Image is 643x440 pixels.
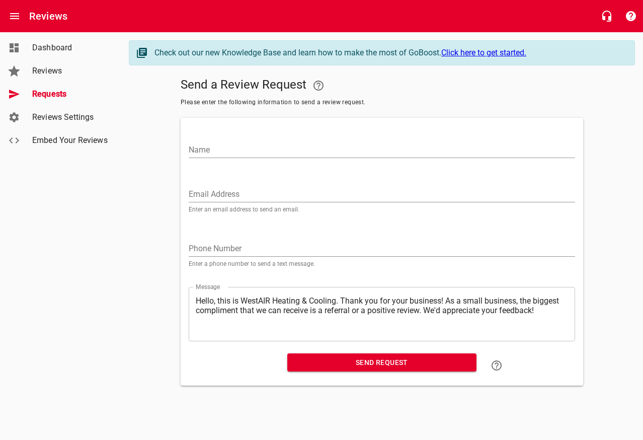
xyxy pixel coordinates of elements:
[295,356,468,369] span: Send Request
[181,74,583,98] h5: Send a Review Request
[189,206,575,212] p: Enter an email address to send an email.
[32,88,109,100] span: Requests
[441,48,526,57] a: Click here to get started.
[287,353,476,372] button: Send Request
[196,296,568,332] textarea: Hello, this is WestAIR Heating & Cooling. Thank you for your business! As a small business, the b...
[485,353,509,378] a: Learn how to "Send a Review Request"
[189,261,575,267] p: Enter a phone number to send a text message.
[32,42,109,54] span: Dashboard
[181,98,583,108] span: Please enter the following information to send a review request.
[32,111,109,123] span: Reviews Settings
[595,4,619,28] button: Live Chat
[619,4,643,28] button: Support Portal
[32,134,109,146] span: Embed Your Reviews
[306,74,331,98] a: Your Google or Facebook account must be connected to "Send a Review Request"
[3,4,27,28] button: Open drawer
[29,8,67,24] h6: Reviews
[32,65,109,77] span: Reviews
[154,47,624,59] div: Check out our new Knowledge Base and learn how to make the most of GoBoost.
